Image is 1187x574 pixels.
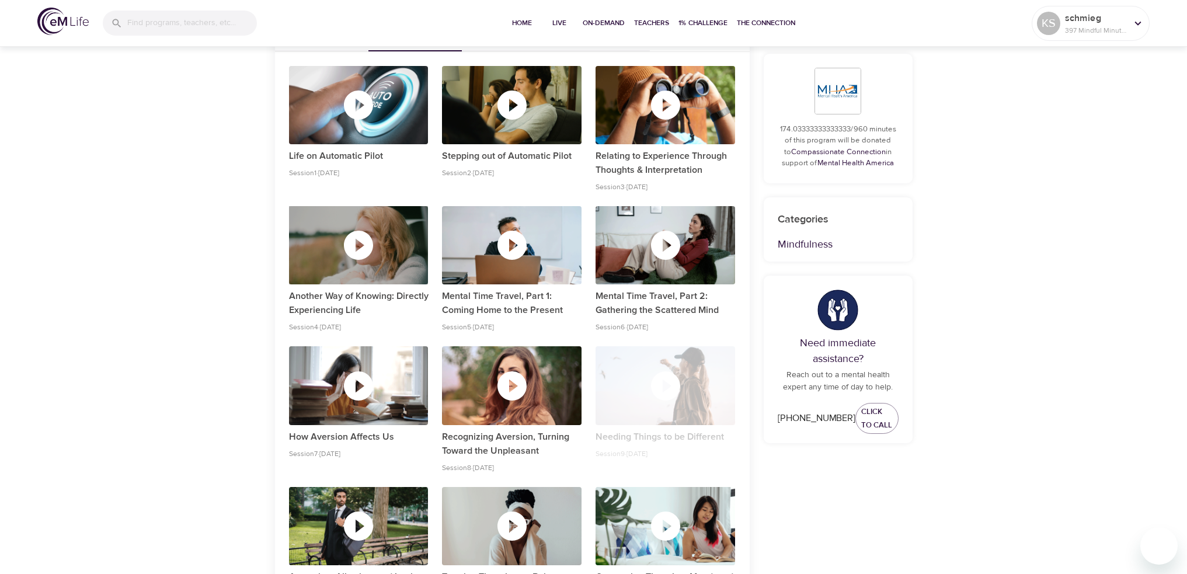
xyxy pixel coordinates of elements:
p: Session 4 · [DATE] [289,322,429,332]
p: Need immediate assistance? [778,335,899,367]
p: Session 2 · [DATE] [442,168,582,178]
p: Session 5 · [DATE] [442,322,582,332]
p: Recognizing Aversion, Turning Toward the Unpleasant [442,430,582,458]
p: Life on Automatic Pilot [289,149,429,163]
p: Stepping out of Automatic Pilot [442,149,582,163]
p: How Aversion Affects Us [289,430,429,444]
span: On-Demand [583,17,625,29]
a: Compassionate Connection [791,147,886,156]
a: Mental Health America [817,158,894,168]
p: Session 9 · [DATE] [596,448,735,459]
span: Teachers [634,17,669,29]
img: logo [37,8,89,35]
p: Categories [778,211,899,227]
p: Session 7 · [DATE] [289,448,429,459]
a: Click to Call [855,403,899,434]
p: 397 Mindful Minutes [1065,25,1127,36]
p: schmieg [1065,11,1127,25]
p: Session 8 · [DATE] [442,462,582,473]
p: Reach out to a mental health expert any time of day to help. [778,369,899,394]
span: 1% Challenge [678,17,727,29]
p: Needing Things to be Different [596,430,735,444]
p: Mindfulness [778,236,899,252]
span: Live [545,17,573,29]
p: Session 6 · [DATE] [596,322,735,332]
p: Relating to Experience Through Thoughts & Interpretation [596,149,735,177]
p: Mental Time Travel, Part 2: Gathering the Scattered Mind [596,289,735,317]
p: 174.03333333333333/960 minutes of this program will be donated to in support of [778,124,899,169]
span: Home [508,17,536,29]
p: Mental Time Travel, Part 1: Coming Home to the Present [442,289,582,317]
span: Click to Call [861,405,893,432]
iframe: Button to launch messaging window [1140,527,1178,565]
p: Another Way of Knowing: Directly Experiencing Life [289,289,429,317]
img: hands.png [817,290,858,331]
div: KS [1037,12,1060,35]
p: Session 1 · [DATE] [289,168,429,178]
p: Session 3 · [DATE] [596,182,735,192]
input: Find programs, teachers, etc... [127,11,257,36]
span: The Connection [737,17,795,29]
div: [PHONE_NUMBER] [778,412,855,425]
